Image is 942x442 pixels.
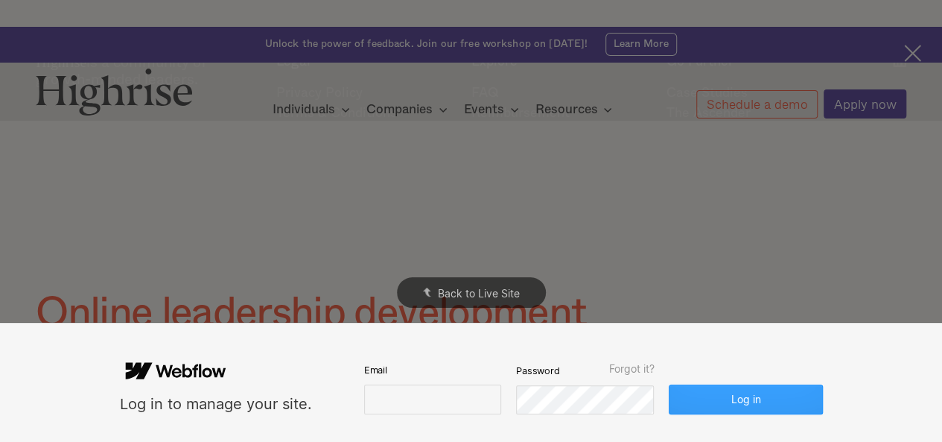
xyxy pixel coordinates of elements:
[516,364,560,378] span: Password
[438,287,520,300] span: Back to Live Site
[364,364,387,377] span: Email
[669,385,822,414] button: Log in
[608,363,654,375] span: Forgot it?
[120,394,312,414] div: Log in to manage your site.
